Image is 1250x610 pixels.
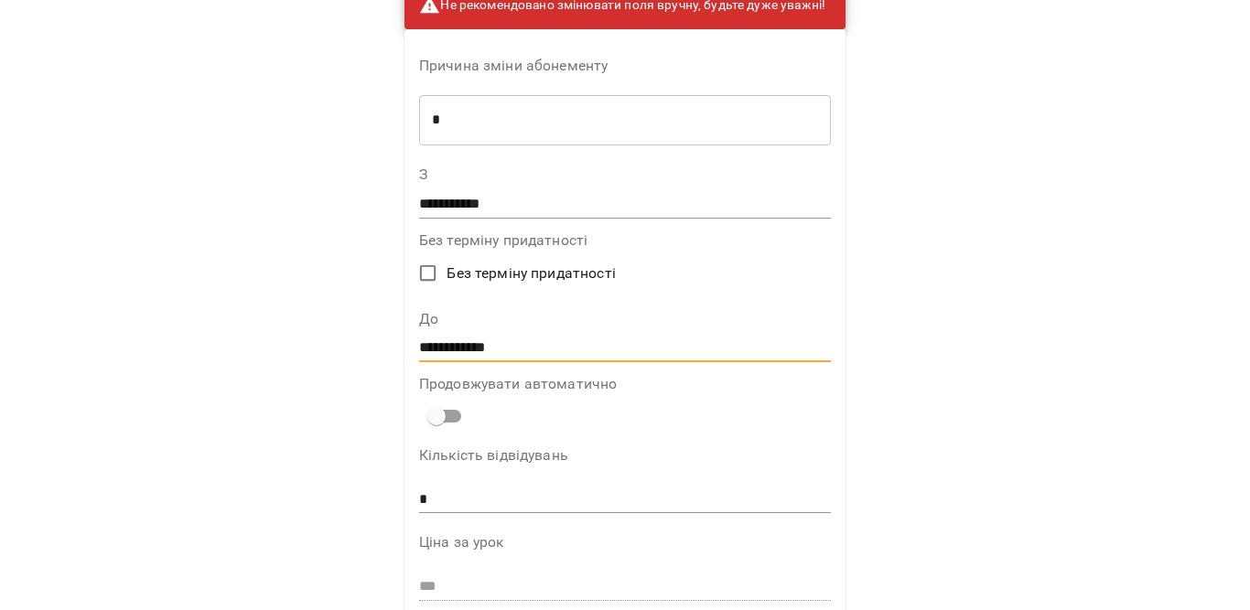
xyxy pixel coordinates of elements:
[419,167,831,182] label: З
[419,535,831,550] label: Ціна за урок
[419,377,831,391] label: Продовжувати автоматично
[447,262,615,284] span: Без терміну придатності
[419,312,831,326] label: До
[419,448,831,463] label: Кількість відвідувань
[419,59,831,73] label: Причина зміни абонементу
[419,233,831,248] label: Без терміну придатності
